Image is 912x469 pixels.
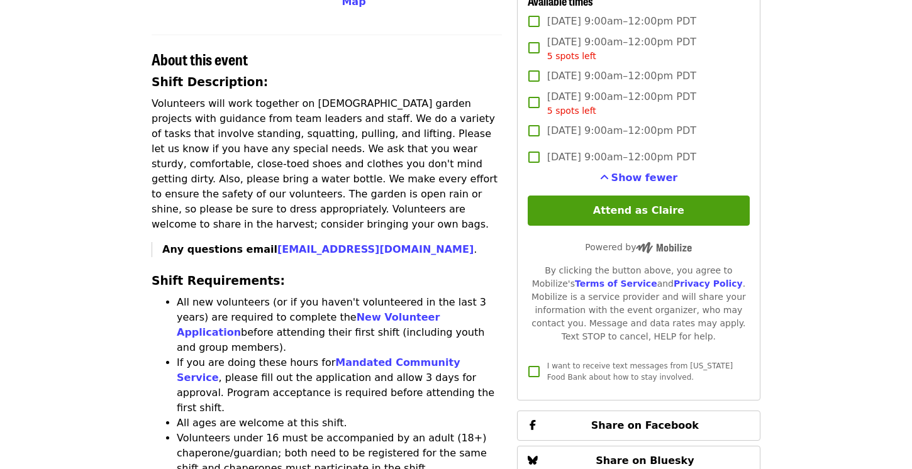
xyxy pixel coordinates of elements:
[528,196,750,226] button: Attend as Claire
[162,243,474,255] strong: Any questions email
[162,242,502,257] p: .
[528,264,750,343] div: By clicking the button above, you agree to Mobilize's and . Mobilize is a service provider and wi...
[152,274,285,287] strong: Shift Requirements:
[152,96,502,232] p: Volunteers will work together on [DEMOGRAPHIC_DATA] garden projects with guidance from team leade...
[547,51,596,61] span: 5 spots left
[177,356,460,383] a: Mandated Community Service
[152,48,248,70] span: About this event
[575,279,657,289] a: Terms of Service
[547,69,696,84] span: [DATE] 9:00am–12:00pm PDT
[547,14,696,29] span: [DATE] 9:00am–12:00pm PDT
[547,35,696,63] span: [DATE] 9:00am–12:00pm PDT
[547,123,696,138] span: [DATE] 9:00am–12:00pm PDT
[277,243,474,255] a: [EMAIL_ADDRESS][DOMAIN_NAME]
[636,242,692,253] img: Powered by Mobilize
[611,172,678,184] span: Show fewer
[547,106,596,116] span: 5 spots left
[517,411,760,441] button: Share on Facebook
[547,89,696,118] span: [DATE] 9:00am–12:00pm PDT
[547,361,733,382] span: I want to receive text messages from [US_STATE] Food Bank about how to stay involved.
[674,279,743,289] a: Privacy Policy
[177,416,502,431] li: All ages are welcome at this shift.
[596,455,694,466] span: Share on Bluesky
[547,150,696,165] span: [DATE] 9:00am–12:00pm PDT
[177,355,502,416] li: If you are doing these hours for , please fill out the application and allow 3 days for approval....
[177,295,502,355] li: All new volunteers (or if you haven't volunteered in the last 3 years) are required to complete t...
[585,242,692,252] span: Powered by
[152,75,268,89] strong: Shift Description:
[591,419,699,431] span: Share on Facebook
[600,170,678,185] button: See more timeslots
